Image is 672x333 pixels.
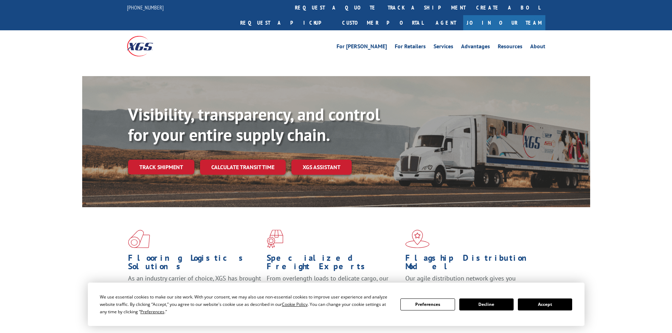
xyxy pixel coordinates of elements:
span: As an industry carrier of choice, XGS has brought innovation and dedication to flooring logistics... [128,274,261,299]
a: Track shipment [128,160,194,174]
img: xgs-icon-focused-on-flooring-red [267,230,283,248]
b: Visibility, transparency, and control for your entire supply chain. [128,103,380,146]
h1: Flagship Distribution Model [405,254,539,274]
img: xgs-icon-total-supply-chain-intelligence-red [128,230,150,248]
a: Customer Portal [337,15,429,30]
span: Cookie Policy [282,301,308,307]
span: Preferences [140,309,164,315]
button: Decline [459,298,514,310]
img: xgs-icon-flagship-distribution-model-red [405,230,430,248]
div: We use essential cookies to make our site work. With your consent, we may also use non-essential ... [100,293,392,315]
button: Accept [518,298,572,310]
span: Our agile distribution network gives you nationwide inventory management on demand. [405,274,535,291]
a: Agent [429,15,463,30]
a: For Retailers [395,44,426,51]
h1: Specialized Freight Experts [267,254,400,274]
a: For [PERSON_NAME] [337,44,387,51]
div: Cookie Consent Prompt [88,283,585,326]
a: Resources [498,44,522,51]
h1: Flooring Logistics Solutions [128,254,261,274]
p: From overlength loads to delicate cargo, our experienced staff knows the best way to move your fr... [267,274,400,306]
a: About [530,44,545,51]
a: Calculate transit time [200,160,286,175]
a: [PHONE_NUMBER] [127,4,164,11]
a: Services [434,44,453,51]
a: Request a pickup [235,15,337,30]
a: XGS ASSISTANT [291,160,352,175]
button: Preferences [400,298,455,310]
a: Advantages [461,44,490,51]
a: Join Our Team [463,15,545,30]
